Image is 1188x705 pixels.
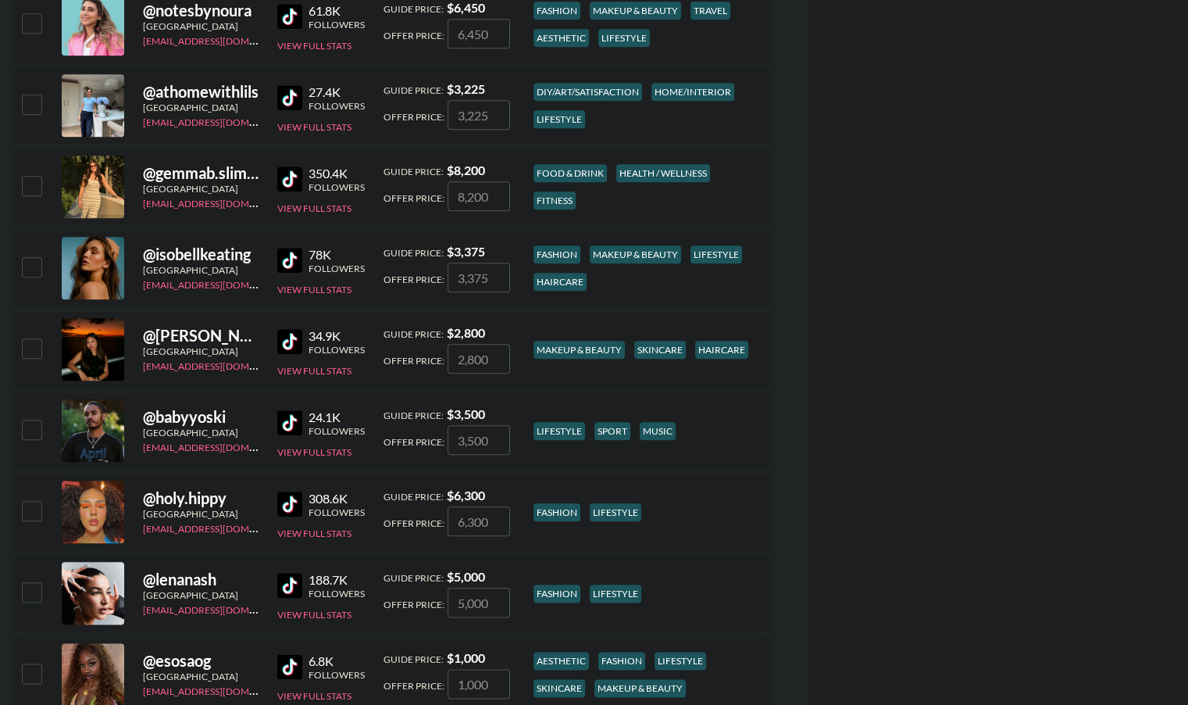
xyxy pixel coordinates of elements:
[533,245,580,263] div: fashion
[309,263,365,274] div: Followers
[448,425,510,455] input: 3,500
[651,83,734,101] div: home/interior
[143,326,259,345] div: @ [PERSON_NAME].[GEOGRAPHIC_DATA]
[448,588,510,617] input: 5,000
[309,3,365,19] div: 61.8K
[143,32,300,47] a: [EMAIL_ADDRESS][DOMAIN_NAME]
[143,520,300,535] a: [EMAIL_ADDRESS][DOMAIN_NAME]
[143,183,259,195] div: [GEOGRAPHIC_DATA]
[384,572,444,584] span: Guide Price:
[533,83,642,101] div: diy/art/satisfaction
[590,503,641,521] div: lifestyle
[309,588,365,599] div: Followers
[384,355,444,367] span: Offer Price:
[277,609,351,621] button: View Full Stats
[384,491,444,503] span: Guide Price:
[143,570,259,589] div: @ lenanash
[309,84,365,100] div: 27.4K
[533,585,580,603] div: fashion
[690,2,730,20] div: travel
[277,446,351,458] button: View Full Stats
[384,517,444,529] span: Offer Price:
[277,573,302,598] img: TikTok
[384,3,444,15] span: Guide Price:
[533,422,585,440] div: lifestyle
[634,341,686,359] div: skincare
[594,679,686,697] div: makeup & beauty
[143,276,300,291] a: [EMAIL_ADDRESS][DOMAIN_NAME]
[143,601,300,616] a: [EMAIL_ADDRESS][DOMAIN_NAME]
[533,164,607,182] div: food & drink
[309,19,365,30] div: Followers
[143,1,259,20] div: @ notesbynoura
[277,329,302,354] img: TikTok
[533,273,587,291] div: haircare
[309,572,365,588] div: 188.7K
[309,247,365,263] div: 78K
[384,599,444,610] span: Offer Price:
[384,653,444,665] span: Guide Price:
[143,671,259,682] div: [GEOGRAPHIC_DATA]
[277,690,351,702] button: View Full Stats
[616,164,710,182] div: health / wellness
[655,652,706,670] div: lifestyle
[309,506,365,518] div: Followers
[533,191,576,209] div: fitness
[143,357,300,372] a: [EMAIL_ADDRESS][DOMAIN_NAME]
[384,247,444,259] span: Guide Price:
[448,506,510,536] input: 6,300
[384,328,444,340] span: Guide Price:
[447,163,485,177] strong: $ 8,200
[384,111,444,123] span: Offer Price:
[143,245,259,264] div: @ isobellkeating
[277,85,302,110] img: TikTok
[309,100,365,112] div: Followers
[447,406,485,421] strong: $ 3,500
[143,682,300,697] a: [EMAIL_ADDRESS][DOMAIN_NAME]
[695,341,748,359] div: haircare
[533,679,585,697] div: skincare
[143,438,300,453] a: [EMAIL_ADDRESS][DOMAIN_NAME]
[309,328,365,344] div: 34.9K
[143,102,259,113] div: [GEOGRAPHIC_DATA]
[143,163,259,183] div: @ gemmab.slimmingx
[143,82,259,102] div: @ athomewithlils
[143,407,259,427] div: @ babyyoski
[447,244,485,259] strong: $ 3,375
[447,81,485,96] strong: $ 3,225
[690,245,742,263] div: lifestyle
[277,492,302,517] img: TikTok
[384,166,444,177] span: Guide Price:
[533,2,580,20] div: fashion
[448,669,510,699] input: 1,000
[143,427,259,438] div: [GEOGRAPHIC_DATA]
[590,2,681,20] div: makeup & beauty
[590,245,681,263] div: makeup & beauty
[533,110,585,128] div: lifestyle
[447,325,485,340] strong: $ 2,800
[143,264,259,276] div: [GEOGRAPHIC_DATA]
[384,84,444,96] span: Guide Price:
[448,344,510,374] input: 2,800
[143,488,259,508] div: @ holy.hippy
[594,422,630,440] div: sport
[277,121,351,133] button: View Full Stats
[448,100,510,130] input: 3,225
[448,181,510,211] input: 8,200
[277,410,302,435] img: TikTok
[143,589,259,601] div: [GEOGRAPHIC_DATA]
[533,341,625,359] div: makeup & beauty
[277,4,302,29] img: TikTok
[277,40,351,52] button: View Full Stats
[309,653,365,669] div: 6.8K
[143,195,300,209] a: [EMAIL_ADDRESS][DOMAIN_NAME]
[143,113,300,128] a: [EMAIL_ADDRESS][DOMAIN_NAME]
[309,491,365,506] div: 308.6K
[309,166,365,181] div: 350.4K
[309,425,365,437] div: Followers
[143,508,259,520] div: [GEOGRAPHIC_DATA]
[143,345,259,357] div: [GEOGRAPHIC_DATA]
[277,654,302,679] img: TikTok
[590,585,641,603] div: lifestyle
[598,29,650,47] div: lifestyle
